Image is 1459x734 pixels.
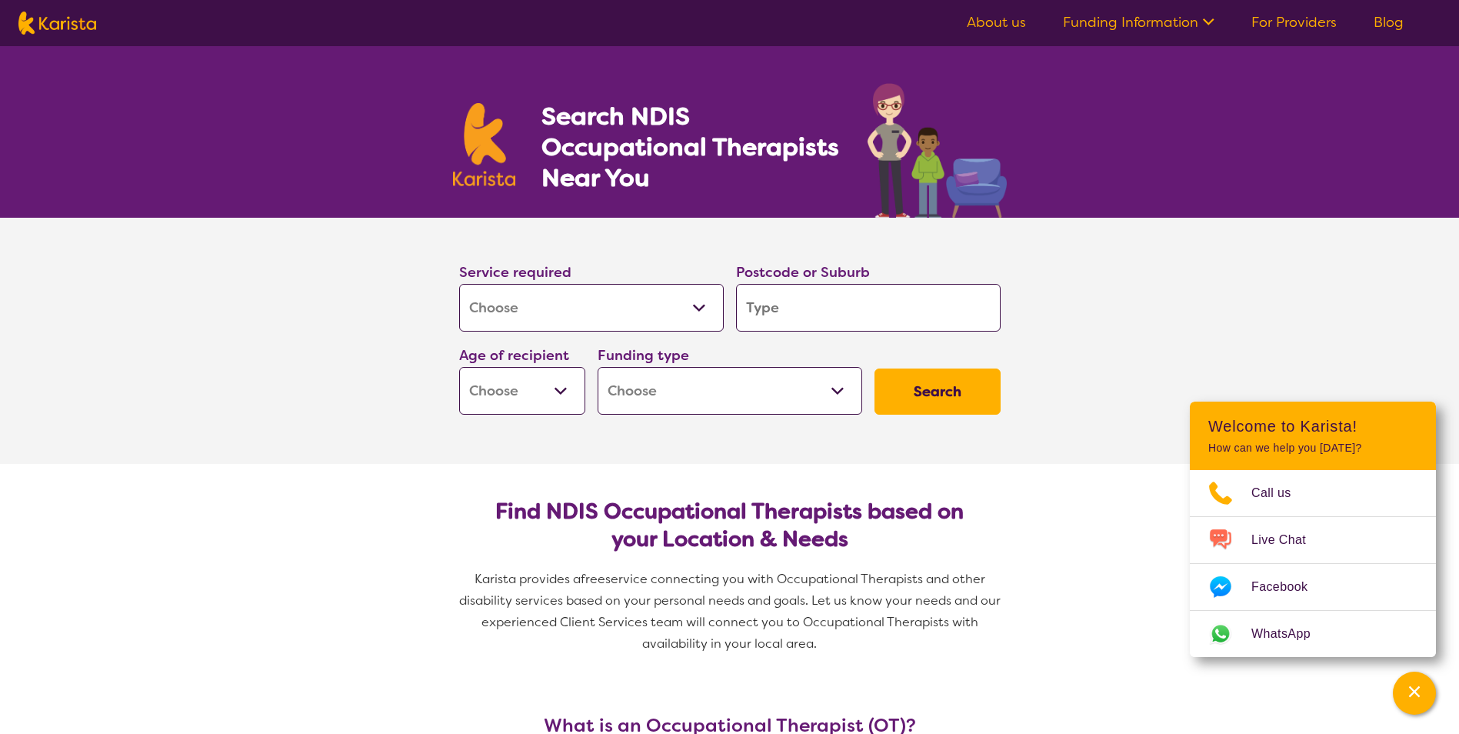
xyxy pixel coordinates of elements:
a: For Providers [1251,13,1337,32]
h2: Find NDIS Occupational Therapists based on your Location & Needs [471,498,988,553]
span: Facebook [1251,576,1326,599]
img: Karista logo [18,12,96,35]
span: free [581,571,605,587]
h1: Search NDIS Occupational Therapists Near You [541,101,841,193]
img: occupational-therapy [868,83,1007,218]
input: Type [736,284,1001,332]
label: Funding type [598,346,689,365]
div: Channel Menu [1190,402,1436,657]
span: WhatsApp [1251,622,1329,646]
span: Karista provides a [475,571,581,587]
label: Service required [459,263,571,282]
a: Funding Information [1063,13,1214,32]
h2: Welcome to Karista! [1208,417,1417,435]
a: Web link opens in a new tab. [1190,611,1436,657]
a: About us [967,13,1026,32]
ul: Choose channel [1190,470,1436,657]
a: Blog [1374,13,1404,32]
p: How can we help you [DATE]? [1208,442,1417,455]
label: Age of recipient [459,346,569,365]
span: Live Chat [1251,529,1324,552]
button: Search [874,369,1001,415]
label: Postcode or Suburb [736,263,870,282]
span: service connecting you with Occupational Therapists and other disability services based on your p... [459,571,1004,652]
span: Call us [1251,482,1310,505]
button: Channel Menu [1393,672,1436,715]
img: Karista logo [453,103,516,186]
